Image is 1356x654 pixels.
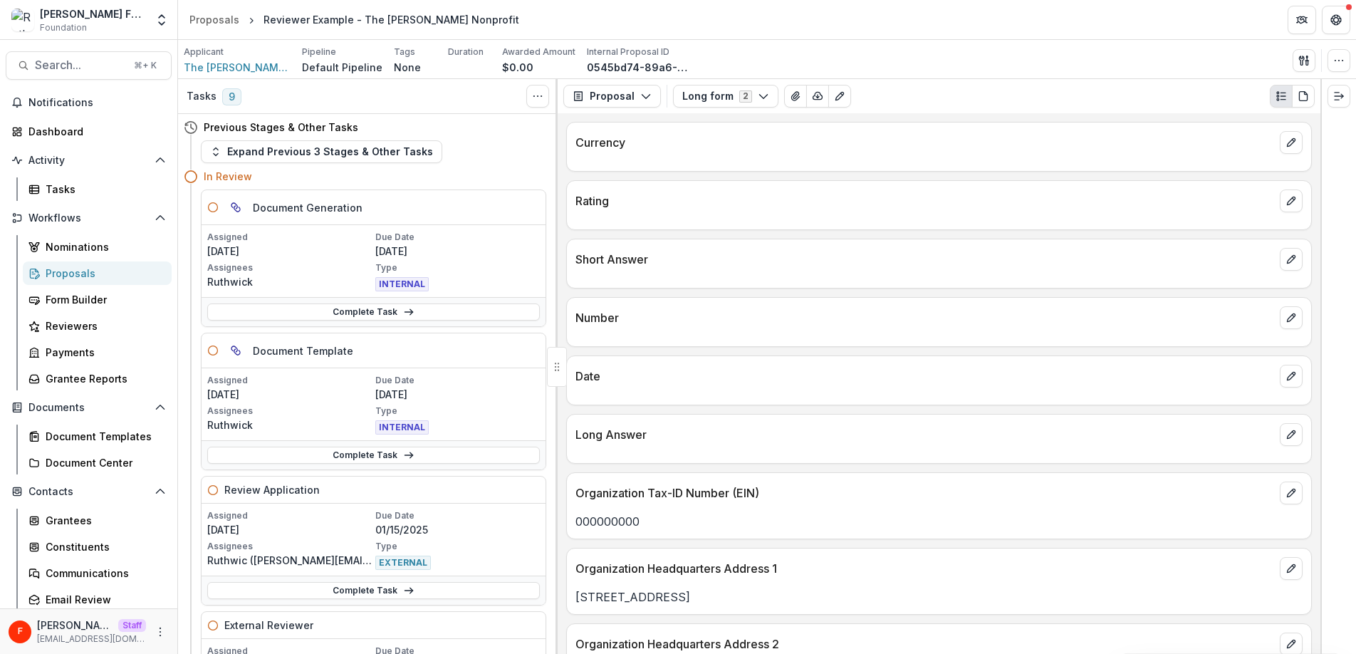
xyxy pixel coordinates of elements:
p: Due Date [375,231,541,244]
p: Currency [575,134,1274,151]
a: Grantees [23,509,172,532]
a: Document Center [23,451,172,474]
a: Constituents [23,535,172,559]
span: Contacts [28,486,149,498]
p: Assigned [207,231,372,244]
span: Activity [28,155,149,167]
p: None [394,60,421,75]
div: Reviewers [46,318,160,333]
a: Complete Task [207,303,540,321]
p: Assignees [207,261,372,274]
p: $0.00 [502,60,533,75]
div: Payments [46,345,160,360]
a: Proposals [23,261,172,285]
span: Search... [35,58,125,72]
p: Assigned [207,509,372,522]
a: Reviewers [23,314,172,338]
p: Type [375,261,541,274]
button: Long form2 [673,85,778,108]
p: 000000000 [575,513,1303,530]
div: Document Templates [46,429,160,444]
p: Due Date [375,374,541,387]
p: [STREET_ADDRESS] [575,588,1303,606]
p: Date [575,368,1274,385]
button: edit [1280,423,1303,446]
p: 0545bd74-89a6-42d7-befe-21797e95988f [587,60,694,75]
div: Communications [46,566,160,581]
p: Organization Tax-ID Number (EIN) [575,484,1274,502]
p: Assignees [207,405,372,417]
span: Notifications [28,97,166,109]
div: Fanny [18,627,23,636]
div: [PERSON_NAME] Foundation [40,6,146,21]
p: Number [575,309,1274,326]
p: Assignees [207,540,372,553]
a: Email Review [23,588,172,611]
div: Nominations [46,239,160,254]
h5: Review Application [224,482,320,497]
span: 9 [222,88,241,105]
button: edit [1280,482,1303,504]
img: Ruthwick Foundation [11,9,34,31]
nav: breadcrumb [184,9,525,30]
p: Ruthwick [207,417,372,432]
button: edit [1280,248,1303,271]
button: More [152,623,169,640]
p: [DATE] [375,244,541,259]
button: Edit as form [828,85,851,108]
p: Organization Headquarters Address 1 [575,560,1274,577]
button: Open Activity [6,149,172,172]
p: Short Answer [575,251,1274,268]
p: [DATE] [207,244,372,259]
button: Open Documents [6,396,172,419]
p: Internal Proposal ID [587,46,669,58]
button: Proposal [563,85,661,108]
span: INTERNAL [375,420,429,435]
button: edit [1280,131,1303,154]
button: edit [1280,306,1303,329]
span: INTERNAL [375,277,429,291]
a: Payments [23,341,172,364]
div: Constituents [46,539,160,554]
p: [DATE] [207,387,372,402]
button: Toggle View Cancelled Tasks [526,85,549,108]
p: [DATE] [207,522,372,537]
a: Proposals [184,9,245,30]
p: 01/15/2025 [375,522,541,537]
a: Dashboard [6,120,172,143]
span: The [PERSON_NAME] Nonprofit [184,60,291,75]
div: Proposals [189,12,239,27]
button: Open entity switcher [152,6,172,34]
p: [EMAIL_ADDRESS][DOMAIN_NAME] [37,633,146,645]
a: Complete Task [207,582,540,599]
div: Tasks [46,182,160,197]
div: Dashboard [28,124,160,139]
a: Form Builder [23,288,172,311]
p: Staff [118,619,146,632]
span: Foundation [40,21,87,34]
h5: Document Template [253,343,353,358]
a: Complete Task [207,447,540,464]
button: Expand Previous 3 Stages & Other Tasks [201,140,442,163]
a: Document Templates [23,425,172,448]
h4: Previous Stages & Other Tasks [204,120,358,135]
button: Expand right [1328,85,1350,108]
button: Get Help [1322,6,1350,34]
button: Open Workflows [6,207,172,229]
div: Grantee Reports [46,371,160,386]
a: Communications [23,561,172,585]
p: Type [375,405,541,417]
p: Awarded Amount [502,46,575,58]
button: View dependent tasks [224,339,247,362]
p: [DATE] [375,387,541,402]
a: Grantee Reports [23,367,172,390]
p: Applicant [184,46,224,58]
div: Document Center [46,455,160,470]
button: Notifications [6,91,172,114]
a: Tasks [23,177,172,201]
div: Form Builder [46,292,160,307]
h4: In Review [204,169,252,184]
p: Long Answer [575,426,1274,443]
p: Duration [448,46,484,58]
button: edit [1280,557,1303,580]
